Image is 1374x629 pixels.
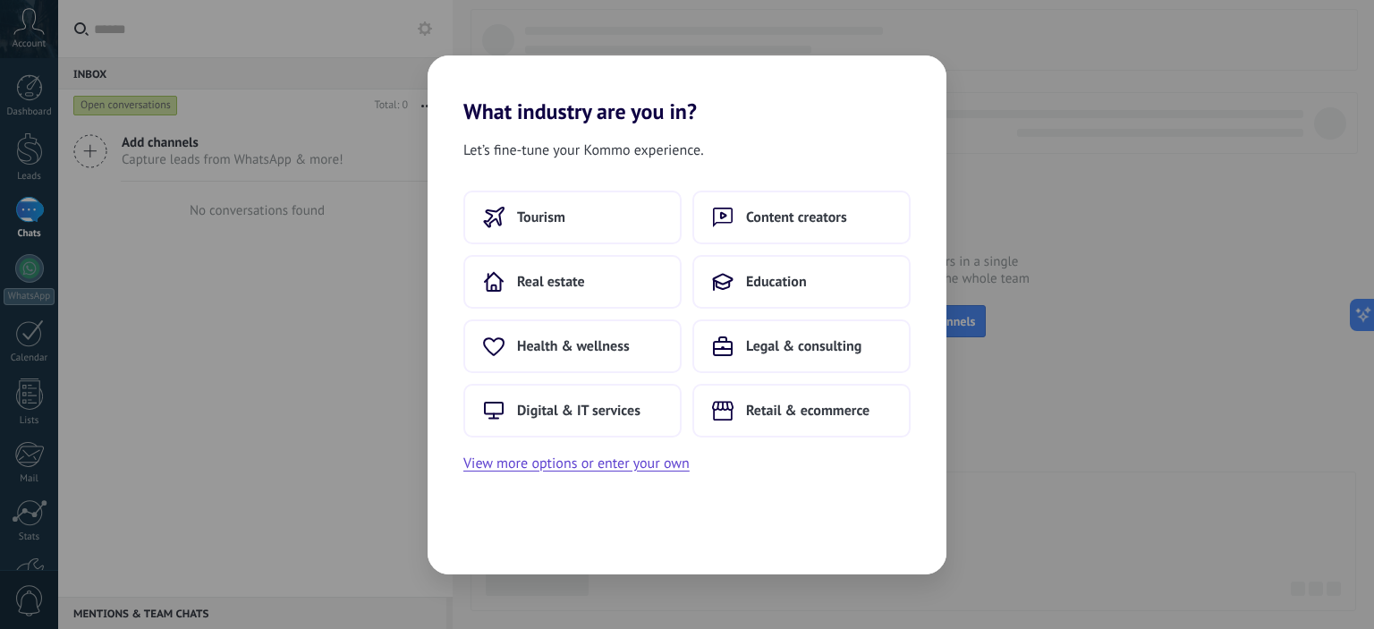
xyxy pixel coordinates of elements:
[517,402,640,420] span: Digital & IT services
[463,191,682,244] button: Tourism
[746,402,869,420] span: Retail & ecommerce
[692,319,911,373] button: Legal & consulting
[746,337,861,355] span: Legal & consulting
[463,139,704,162] span: Let’s fine-tune your Kommo experience.
[692,384,911,438] button: Retail & ecommerce
[692,255,911,309] button: Education
[517,337,630,355] span: Health & wellness
[517,273,585,291] span: Real estate
[463,452,690,475] button: View more options or enter your own
[463,255,682,309] button: Real estate
[746,208,847,226] span: Content creators
[746,273,807,291] span: Education
[428,55,946,124] h2: What industry are you in?
[463,319,682,373] button: Health & wellness
[692,191,911,244] button: Content creators
[517,208,565,226] span: Tourism
[463,384,682,438] button: Digital & IT services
